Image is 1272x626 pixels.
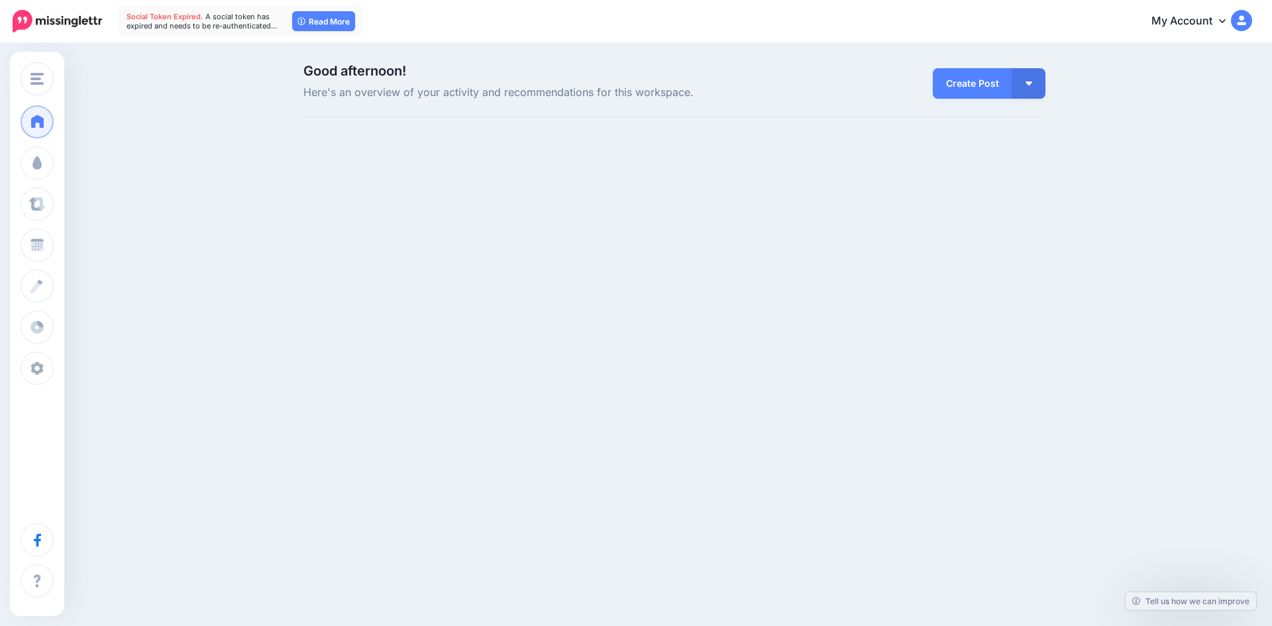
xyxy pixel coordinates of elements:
[1138,5,1252,38] a: My Account
[13,10,102,32] img: Missinglettr
[1026,81,1032,85] img: arrow-down-white.png
[292,11,355,31] a: Read More
[127,12,278,30] span: A social token has expired and needs to be re-authenticated…
[933,68,1012,99] a: Create Post
[30,73,44,85] img: menu.png
[1126,592,1256,610] a: Tell us how we can improve
[303,63,406,79] span: Good afternoon!
[303,84,792,101] span: Here's an overview of your activity and recommendations for this workspace.
[127,12,203,21] span: Social Token Expired.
